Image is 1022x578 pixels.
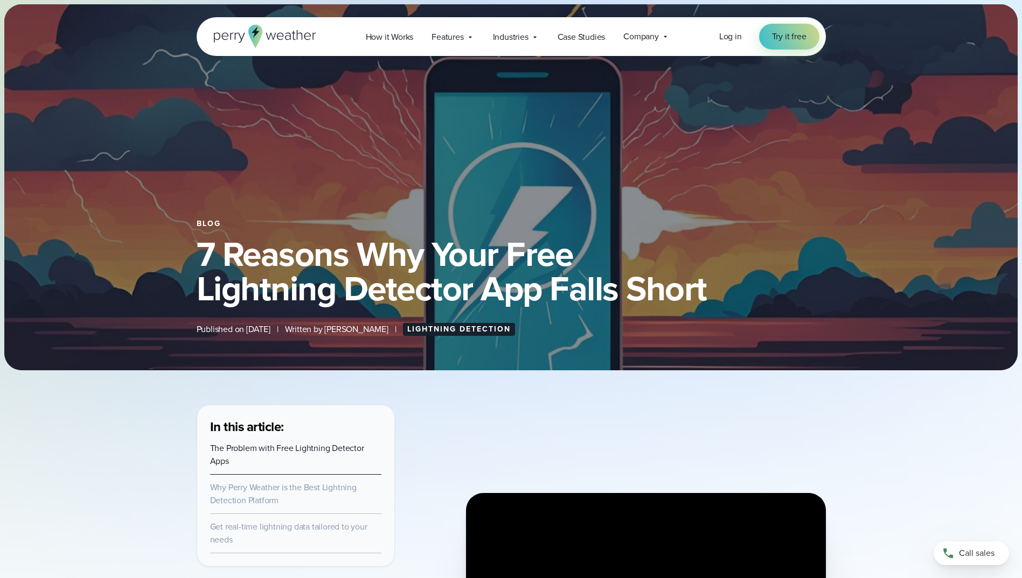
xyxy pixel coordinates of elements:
[197,237,826,306] h1: 7 Reasons Why Your Free Lightning Detector App Falls Short
[772,30,807,43] span: Try it free
[432,31,463,44] span: Features
[466,405,826,459] iframe: Listen to a Podcast on Why Free Lightning Apps Fall Short Video
[210,520,367,546] a: Get real-time lightning data tailored to your needs
[759,24,819,50] a: Try it free
[493,31,529,44] span: Industries
[959,547,995,560] span: Call sales
[558,31,606,44] span: Case Studies
[934,541,1009,565] a: Call sales
[548,26,615,48] a: Case Studies
[285,323,388,336] span: Written by [PERSON_NAME]
[403,323,515,336] a: Lightning Detection
[210,481,357,506] a: Why Perry Weather is the Best Lightning Detection Platform
[197,323,270,336] span: Published on [DATE]
[277,323,279,336] span: |
[210,418,381,435] h3: In this article:
[719,30,742,43] a: Log in
[210,442,364,467] a: The Problem with Free Lightning Detector Apps
[623,30,659,43] span: Company
[395,323,397,336] span: |
[197,220,826,228] div: Blog
[357,26,423,48] a: How it Works
[366,31,414,44] span: How it Works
